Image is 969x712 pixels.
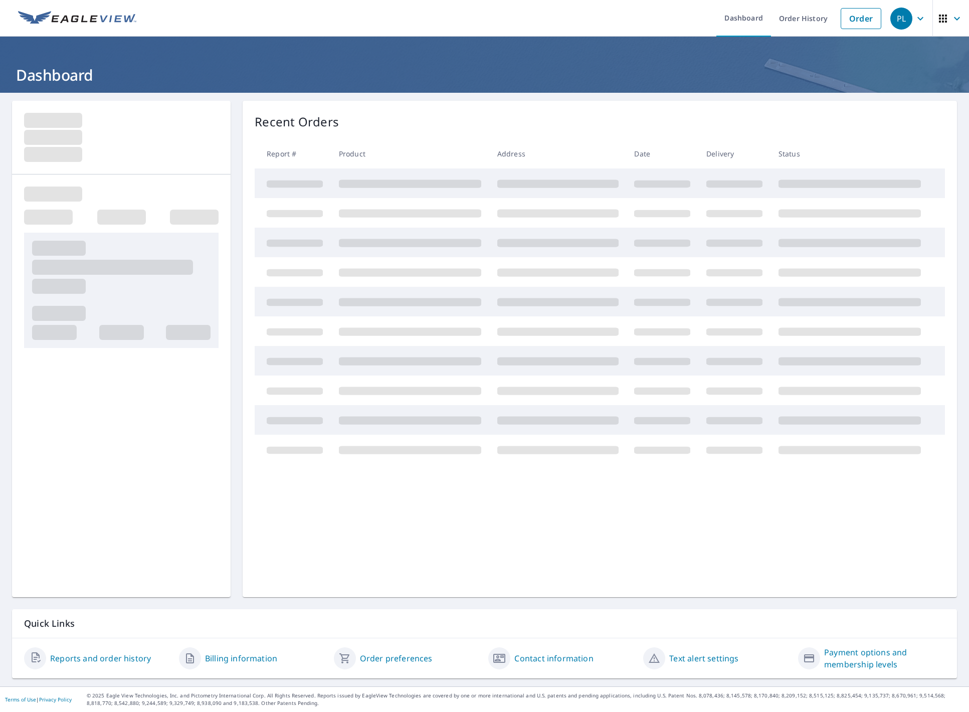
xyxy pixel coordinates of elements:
[255,139,331,168] th: Report #
[5,696,72,702] p: |
[360,652,433,664] a: Order preferences
[824,646,945,670] a: Payment options and membership levels
[205,652,277,664] a: Billing information
[514,652,593,664] a: Contact information
[24,617,945,630] p: Quick Links
[331,139,489,168] th: Product
[39,696,72,703] a: Privacy Policy
[669,652,738,664] a: Text alert settings
[5,696,36,703] a: Terms of Use
[255,113,339,131] p: Recent Orders
[12,65,957,85] h1: Dashboard
[489,139,627,168] th: Address
[18,11,136,26] img: EV Logo
[890,8,912,30] div: PL
[87,692,964,707] p: © 2025 Eagle View Technologies, Inc. and Pictometry International Corp. All Rights Reserved. Repo...
[841,8,881,29] a: Order
[50,652,151,664] a: Reports and order history
[698,139,770,168] th: Delivery
[770,139,929,168] th: Status
[626,139,698,168] th: Date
